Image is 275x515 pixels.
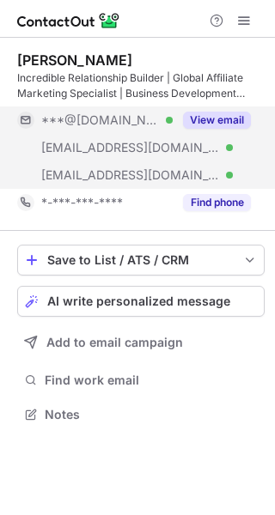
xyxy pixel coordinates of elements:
button: Add to email campaign [17,327,265,358]
button: Notes [17,403,265,427]
div: Save to List / ATS / CRM [47,253,235,267]
button: save-profile-one-click [17,245,265,276]
span: ***@[DOMAIN_NAME] [41,112,160,128]
div: Incredible Relationship Builder | Global Affiliate Marketing Specialist | Business Development Ex... [17,70,265,101]
span: Add to email campaign [46,336,183,349]
span: [EMAIL_ADDRESS][DOMAIN_NAME] [41,140,220,155]
img: ContactOut v5.3.10 [17,10,120,31]
span: Notes [45,407,258,422]
button: Reveal Button [183,112,251,129]
span: Find work email [45,373,258,388]
div: [PERSON_NAME] [17,51,132,69]
span: AI write personalized message [47,294,230,308]
button: AI write personalized message [17,286,265,317]
button: Reveal Button [183,194,251,211]
button: Find work email [17,368,265,392]
span: [EMAIL_ADDRESS][DOMAIN_NAME] [41,167,220,183]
